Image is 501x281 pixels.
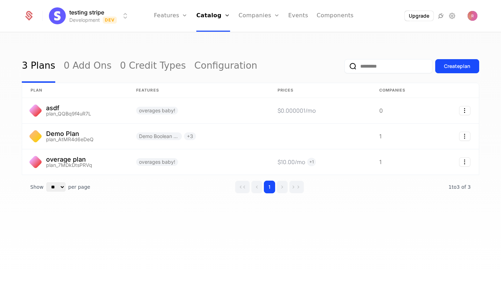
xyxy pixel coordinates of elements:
a: 0 Add Ons [64,50,112,83]
button: Go to page 1 [264,181,275,193]
button: Go to first page [235,181,250,193]
span: 1 to 3 of [449,184,468,190]
button: Select action [459,132,470,141]
th: Companies [371,83,427,98]
th: Prices [269,83,371,98]
div: Development [69,17,100,24]
button: Open user button [468,11,477,21]
span: 3 [449,184,471,190]
select: Select page size [46,182,65,192]
span: Dev [103,17,117,24]
div: Table pagination [22,175,479,199]
span: testing stripe [69,8,104,17]
a: 0 Credit Types [120,50,186,83]
button: Upgrade [405,11,433,21]
a: Settings [448,12,456,20]
button: Select action [459,106,470,115]
button: Go to last page [289,181,304,193]
div: Page navigation [235,181,304,193]
button: Go to next page [277,181,288,193]
button: Createplan [435,59,479,73]
th: Features [128,83,269,98]
span: per page [68,183,90,191]
div: Create plan [444,63,470,70]
a: Integrations [437,12,445,20]
a: 3 Plans [22,50,55,83]
span: Show [30,183,44,191]
a: Configuration [194,50,257,83]
button: Go to previous page [251,181,262,193]
button: Select action [459,157,470,167]
img: testing stripe [49,7,66,24]
img: ryan [468,11,477,21]
th: plan [22,83,128,98]
button: Select environment [51,8,130,24]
